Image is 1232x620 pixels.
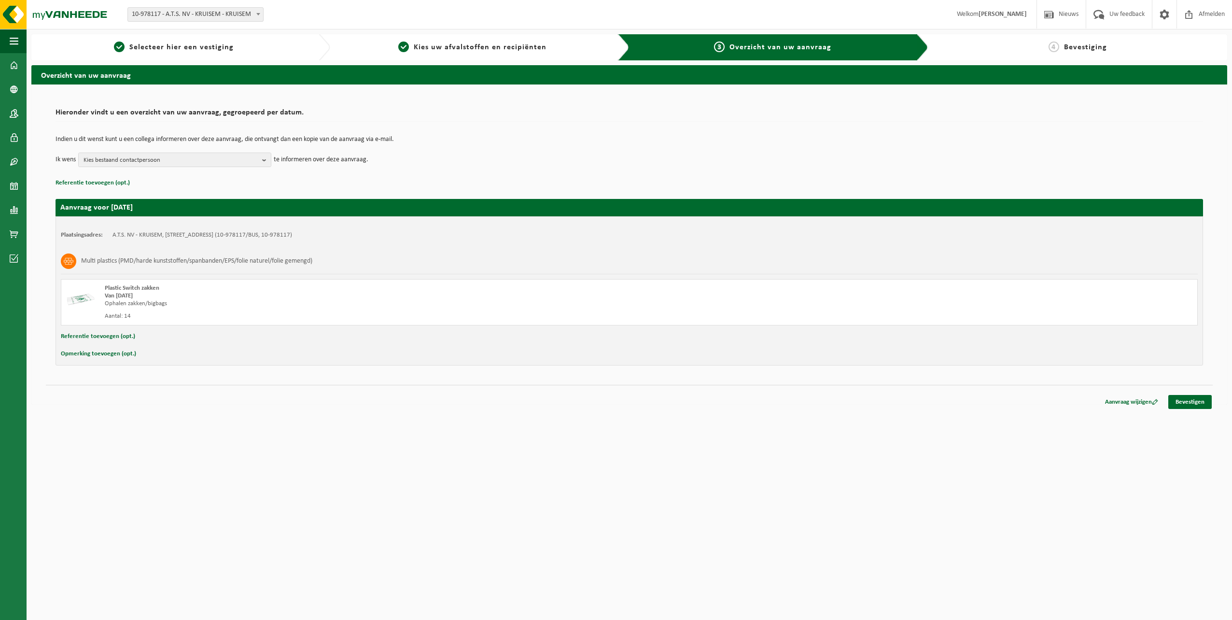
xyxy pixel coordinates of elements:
[1168,395,1212,409] a: Bevestigen
[56,153,76,167] p: Ik wens
[56,177,130,189] button: Referentie toevoegen (opt.)
[56,136,1203,143] p: Indien u dit wenst kunt u een collega informeren over deze aanvraag, die ontvangt dan een kopie v...
[36,42,311,53] a: 1Selecteer hier een vestiging
[105,285,159,291] span: Plastic Switch zakken
[61,348,136,360] button: Opmerking toevoegen (opt.)
[1098,395,1165,409] a: Aanvraag wijzigen
[729,43,831,51] span: Overzicht van uw aanvraag
[114,42,125,52] span: 1
[979,11,1027,18] strong: [PERSON_NAME]
[128,8,263,21] span: 10-978117 - A.T.S. NV - KRUISEM - KRUISEM
[105,293,133,299] strong: Van [DATE]
[84,153,258,168] span: Kies bestaand contactpersoon
[335,42,610,53] a: 2Kies uw afvalstoffen en recipiënten
[78,153,271,167] button: Kies bestaand contactpersoon
[105,312,668,320] div: Aantal: 14
[61,330,135,343] button: Referentie toevoegen (opt.)
[31,65,1227,84] h2: Overzicht van uw aanvraag
[398,42,409,52] span: 2
[127,7,264,22] span: 10-978117 - A.T.S. NV - KRUISEM - KRUISEM
[56,109,1203,122] h2: Hieronder vindt u een overzicht van uw aanvraag, gegroepeerd per datum.
[1064,43,1107,51] span: Bevestiging
[61,232,103,238] strong: Plaatsingsadres:
[66,284,95,313] img: LP-SK-00500-LPE-16.png
[81,254,312,269] h3: Multi plastics (PMD/harde kunststoffen/spanbanden/EPS/folie naturel/folie gemengd)
[274,153,368,167] p: te informeren over deze aanvraag.
[112,231,292,239] td: A.T.S. NV - KRUISEM, [STREET_ADDRESS] (10-978117/BUS, 10-978117)
[1049,42,1059,52] span: 4
[105,300,668,308] div: Ophalen zakken/bigbags
[129,43,234,51] span: Selecteer hier een vestiging
[714,42,725,52] span: 3
[60,204,133,211] strong: Aanvraag voor [DATE]
[414,43,546,51] span: Kies uw afvalstoffen en recipiënten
